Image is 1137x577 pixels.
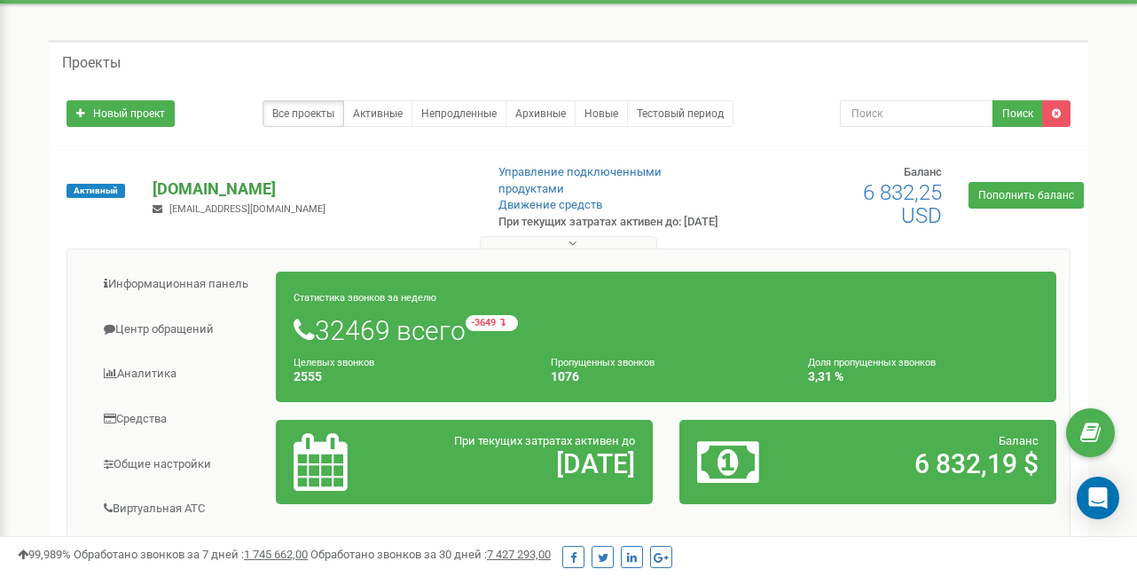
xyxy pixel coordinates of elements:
button: Поиск [992,100,1043,127]
small: Доля пропущенных звонков [808,357,936,368]
a: Архивные [506,100,576,127]
h4: 3,31 % [808,370,1039,383]
a: Активные [343,100,412,127]
span: Обработано звонков за 30 дней : [310,548,551,561]
small: -3649 [466,315,518,331]
a: Управление подключенными продуктами [498,165,662,195]
h2: [DATE] [416,449,635,478]
a: Новый проект [67,100,175,127]
h4: 1076 [551,370,781,383]
a: Виртуальная АТС [81,487,277,531]
a: Непродленные [412,100,506,127]
a: Центр обращений [81,308,277,352]
a: Тестовый период [627,100,733,127]
small: Пропущенных звонков [551,357,655,368]
a: Сквозная аналитика [81,533,277,576]
span: При текущих затратах активен до [454,434,635,447]
input: Поиск [840,100,994,127]
h1: 32469 всего [294,315,1039,345]
span: Активный [67,184,125,198]
a: Информационная панель [81,263,277,306]
h2: 6 832,19 $ [819,449,1039,478]
p: При текущих затратах активен до: [DATE] [498,214,730,231]
span: 6 832,25 USD [863,180,942,228]
a: Общие настройки [81,443,277,486]
span: Баланс [999,434,1039,447]
a: Новые [575,100,628,127]
small: Статистика звонков за неделю [294,292,436,304]
div: Open Intercom Messenger [1077,477,1119,519]
a: Аналитика [81,352,277,396]
u: 7 427 293,00 [487,548,551,561]
small: Целевых звонков [294,357,374,368]
u: 1 745 662,00 [244,548,308,561]
h4: 2555 [294,370,524,383]
a: Пополнить баланс [968,182,1084,209]
a: Движение средств [498,198,602,211]
p: [DOMAIN_NAME] [153,178,469,201]
span: Баланс [904,165,942,178]
a: Все проекты [263,100,344,127]
span: [EMAIL_ADDRESS][DOMAIN_NAME] [169,203,325,215]
span: 99,989% [18,548,71,561]
span: Обработано звонков за 7 дней : [74,548,308,561]
a: Средства [81,398,277,441]
h5: Проекты [62,55,121,71]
